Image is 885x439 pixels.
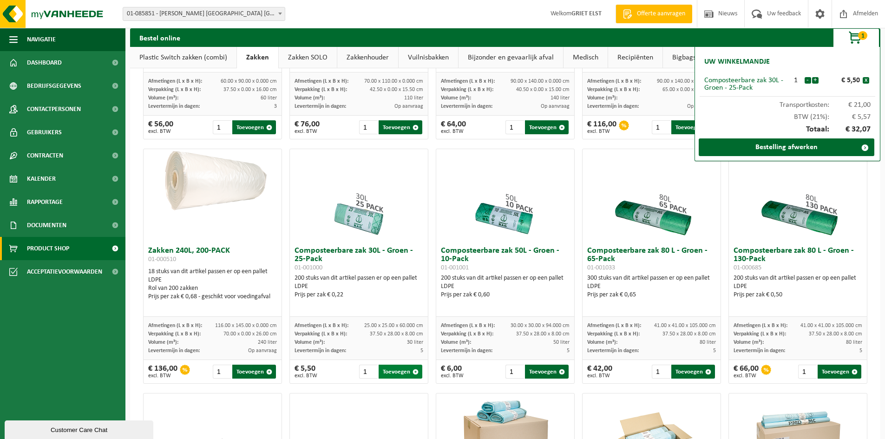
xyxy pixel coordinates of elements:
span: Afmetingen (L x B x H): [441,79,495,84]
span: Afmetingen (L x B x H): [295,323,348,328]
span: 01-001000 [295,264,322,271]
div: LDPE [295,282,423,291]
span: Volume (m³): [587,340,617,345]
button: Toevoegen [525,120,569,134]
div: 18 stuks van dit artikel passen er op een pallet [148,268,277,301]
span: excl. BTW [587,129,616,134]
span: 70.00 x 110.00 x 0.000 cm [364,79,423,84]
span: Levertermijn in dagen: [295,348,346,354]
h3: Composteerbare zak 50L - Groen - 10-Pack [441,247,570,272]
a: Plastic Switch zakken (combi) [130,47,236,68]
span: Gebruikers [27,121,62,144]
div: 300 stuks van dit artikel passen er op een pallet [587,274,716,299]
a: Zakken SOLO [279,47,337,68]
span: Afmetingen (L x B x H): [441,323,495,328]
span: Levertermijn in dagen: [295,104,346,109]
span: 5 [859,348,862,354]
span: Volume (m³): [295,340,325,345]
div: € 42,00 [587,365,612,379]
span: Contactpersonen [27,98,81,121]
span: Bedrijfsgegevens [27,74,81,98]
a: Recipiënten [608,47,662,68]
span: excl. BTW [295,373,317,379]
div: € 5,50 [821,77,863,84]
span: Verpakking (L x B x H): [441,87,493,92]
span: Volume (m³): [148,340,178,345]
div: € 64,00 [441,120,466,134]
a: Medisch [564,47,608,68]
input: 1 [359,365,378,379]
a: Bigbags [663,47,705,68]
div: Prijs per zak € 0,65 [587,291,716,299]
button: x [863,77,869,84]
span: Afmetingen (L x B x H): [734,323,787,328]
span: 25.00 x 25.00 x 60.000 cm [364,323,423,328]
div: 200 stuks van dit artikel passen er op een pallet [441,274,570,299]
span: 70.00 x 0.00 x 26.00 cm [223,331,277,337]
span: 116.00 x 145.00 x 0.000 cm [215,323,277,328]
img: 01-001001 [459,149,552,242]
span: 110 liter [404,95,423,101]
div: € 116,00 [587,120,616,134]
div: € 76,00 [295,120,320,134]
span: Op aanvraag [687,104,716,109]
span: 37.50 x 28.00 x 8.00 cm [370,331,423,337]
span: Rapportage [27,190,63,214]
span: excl. BTW [148,373,177,379]
span: Levertermijn in dagen: [587,104,639,109]
span: Afmetingen (L x B x H): [148,323,202,328]
span: 41.00 x 41.00 x 105.000 cm [800,323,862,328]
button: Toevoegen [671,120,715,134]
h2: Bestel online [130,28,190,46]
div: Totaal: [700,121,875,138]
span: 65.00 x 0.00 x 30.00 cm [662,87,716,92]
button: Toevoegen [818,365,861,379]
span: Kalender [27,167,56,190]
span: Volume (m³): [441,95,471,101]
div: BTW (21%): [700,109,875,121]
span: Verpakking (L x B x H): [148,87,201,92]
span: Afmetingen (L x B x H): [148,79,202,84]
span: 40.50 x 0.00 x 15.00 cm [516,87,570,92]
h3: Composteerbare zak 30L - Groen - 25-Pack [295,247,423,272]
div: Composteerbare zak 30L - Groen - 25-Pack [704,77,787,92]
img: 01-001033 [605,149,698,242]
span: 240 liter [258,340,277,345]
h3: Composteerbare zak 80 L - Groen - 130-Pack [734,247,862,272]
span: 90.00 x 140.00 x 0.000 cm [657,79,716,84]
span: Verpakking (L x B x H): [148,331,201,337]
span: 90.00 x 140.00 x 0.000 cm [511,79,570,84]
span: Verpakking (L x B x H): [587,331,640,337]
span: Acceptatievoorwaarden [27,260,102,283]
span: 3 [274,104,277,109]
button: Toevoegen [379,365,422,379]
span: Verpakking (L x B x H): [295,331,347,337]
span: 01-001001 [441,264,469,271]
span: excl. BTW [441,129,466,134]
span: Offerte aanvragen [635,9,688,19]
span: 30.00 x 30.00 x 94.000 cm [511,323,570,328]
div: Prijs per zak € 0,22 [295,291,423,299]
div: LDPE [734,282,862,291]
span: 42.50 x 0.00 x 15.50 cm [370,87,423,92]
button: 1 [833,28,879,47]
span: excl. BTW [148,129,173,134]
input: 1 [652,120,671,134]
div: Prijs per zak € 0,68 - geschikt voor voedingafval [148,293,277,301]
div: LDPE [148,276,277,284]
img: 01-000510 [144,149,282,218]
span: € 32,07 [829,125,871,134]
span: Dashboard [27,51,62,74]
button: - [805,77,811,84]
input: 1 [505,365,524,379]
span: 5 [567,348,570,354]
span: Navigatie [27,28,56,51]
span: 1 [858,31,867,40]
div: € 66,00 [734,365,759,379]
h3: Zakken 240L, 200-PACK [148,247,277,265]
span: 80 liter [846,340,862,345]
button: Toevoegen [671,365,715,379]
h2: Uw winkelmandje [700,52,774,72]
span: 37.50 x 28.00 x 8.00 cm [516,331,570,337]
